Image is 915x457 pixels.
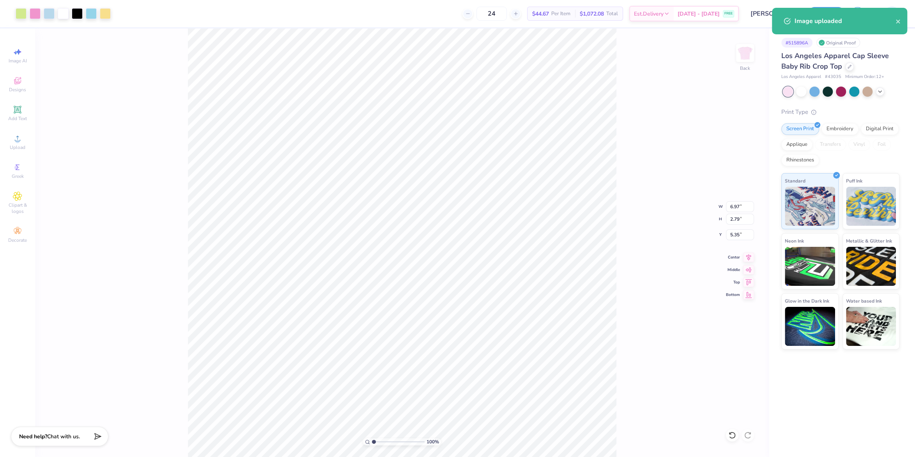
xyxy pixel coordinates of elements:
[634,10,664,18] span: Est. Delivery
[726,292,740,298] span: Bottom
[551,10,570,18] span: Per Item
[4,202,31,214] span: Clipart & logos
[781,139,812,151] div: Applique
[476,7,507,21] input: – –
[873,139,891,151] div: Foil
[825,74,841,80] span: # 43035
[726,280,740,285] span: Top
[580,10,604,18] span: $1,072.08
[678,10,720,18] span: [DATE] - [DATE]
[845,74,884,80] span: Minimum Order: 12 +
[785,247,835,286] img: Neon Ink
[785,177,805,185] span: Standard
[724,11,733,16] span: FREE
[781,74,821,80] span: Los Angeles Apparel
[795,16,896,26] div: Image uploaded
[821,123,858,135] div: Embroidery
[19,433,47,440] strong: Need help?
[737,45,753,61] img: Back
[781,38,812,48] div: # 515896A
[896,16,901,26] button: close
[781,123,819,135] div: Screen Print
[781,108,899,117] div: Print Type
[726,267,740,273] span: Middle
[8,115,27,122] span: Add Text
[532,10,549,18] span: $44.67
[9,58,27,64] span: Image AI
[846,247,896,286] img: Metallic & Glitter Ink
[785,307,835,346] img: Glow in the Dark Ink
[606,10,618,18] span: Total
[846,307,896,346] img: Water based Ink
[10,144,25,151] span: Upload
[9,87,26,93] span: Designs
[427,438,439,445] span: 100 %
[781,51,889,71] span: Los Angeles Apparel Cap Sleeve Baby Rib Crop Top
[8,237,27,243] span: Decorate
[785,187,835,226] img: Standard
[846,237,892,245] span: Metallic & Glitter Ink
[815,139,846,151] div: Transfers
[740,65,750,72] div: Back
[861,123,899,135] div: Digital Print
[726,255,740,260] span: Center
[785,237,804,245] span: Neon Ink
[848,139,870,151] div: Vinyl
[781,154,819,166] div: Rhinestones
[846,177,862,185] span: Puff Ink
[745,6,802,21] input: Untitled Design
[785,297,829,305] span: Glow in the Dark Ink
[816,38,860,48] div: Original Proof
[846,297,882,305] span: Water based Ink
[12,173,24,179] span: Greek
[47,433,80,440] span: Chat with us.
[846,187,896,226] img: Puff Ink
